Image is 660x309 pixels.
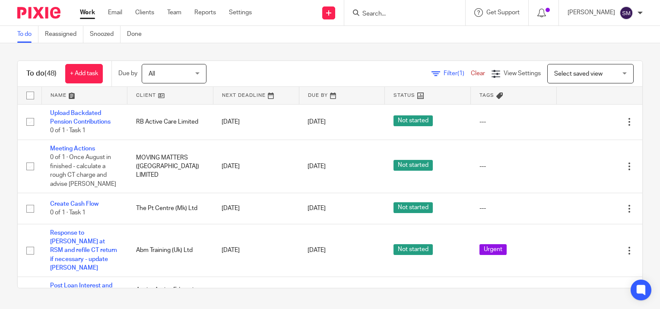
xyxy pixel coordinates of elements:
[486,10,520,16] span: Get Support
[108,8,122,17] a: Email
[362,10,439,18] input: Search
[619,6,633,20] img: svg%3E
[50,230,117,271] a: Response to [PERSON_NAME] at RSM and refile CT return if necessary - update [PERSON_NAME]
[50,210,86,216] span: 0 of 1 · Task 1
[127,140,213,193] td: MOVING MATTERS ([GEOGRAPHIC_DATA]) LIMITED
[118,69,137,78] p: Due by
[479,162,548,171] div: ---
[45,26,83,43] a: Reassigned
[50,201,98,207] a: Create Cash Flow
[17,26,38,43] a: To do
[308,205,326,211] span: [DATE]
[44,70,57,77] span: (48)
[194,8,216,17] a: Reports
[127,224,213,277] td: Abm Training (Uk) Ltd
[50,127,86,134] span: 0 of 1 · Task 1
[80,8,95,17] a: Work
[308,119,326,125] span: [DATE]
[393,202,433,213] span: Not started
[308,163,326,169] span: [DATE]
[127,26,148,43] a: Done
[479,118,548,126] div: ---
[393,244,433,255] span: Not started
[167,8,181,17] a: Team
[50,283,112,306] a: Post Loan Interest and Update overview for [PERSON_NAME]
[479,204,548,213] div: ---
[50,110,111,125] a: Upload Backdated Pension Contributions
[213,104,299,140] td: [DATE]
[65,64,103,83] a: + Add task
[127,193,213,224] td: The Pt Centre (Mk) Ltd
[479,93,494,98] span: Tags
[213,140,299,193] td: [DATE]
[149,71,155,77] span: All
[504,70,541,76] span: View Settings
[471,70,485,76] a: Clear
[393,160,433,171] span: Not started
[50,154,116,187] span: 0 of 1 · Once August in finished - calculate a rough CT charge and advise [PERSON_NAME]
[127,104,213,140] td: RB Active Care Limited
[444,70,471,76] span: Filter
[479,244,507,255] span: Urgent
[308,247,326,253] span: [DATE]
[213,193,299,224] td: [DATE]
[393,115,433,126] span: Not started
[135,8,154,17] a: Clients
[17,7,60,19] img: Pixie
[213,224,299,277] td: [DATE]
[90,26,121,43] a: Snoozed
[568,8,615,17] p: [PERSON_NAME]
[554,71,603,77] span: Select saved view
[229,8,252,17] a: Settings
[50,146,95,152] a: Meeting Actions
[26,69,57,78] h1: To do
[457,70,464,76] span: (1)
